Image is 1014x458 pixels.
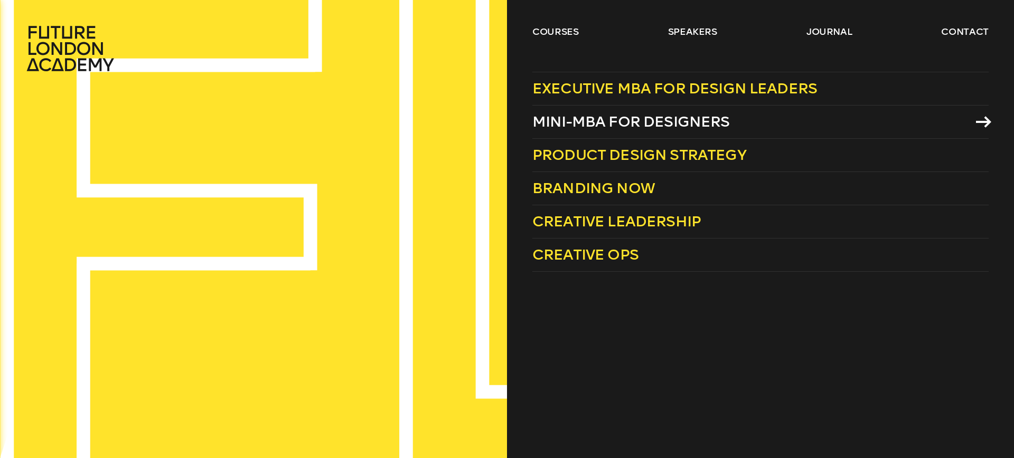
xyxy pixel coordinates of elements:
span: Creative Ops [532,246,639,263]
a: Mini-MBA for Designers [532,106,989,139]
a: Creative Leadership [532,205,989,238]
span: Executive MBA for Design Leaders [532,80,817,97]
span: Creative Leadership [532,213,701,230]
a: Product Design Strategy [532,139,989,172]
span: Branding Now [532,179,655,197]
a: Executive MBA for Design Leaders [532,72,989,106]
a: Branding Now [532,172,989,205]
a: journal [806,25,852,38]
a: courses [532,25,579,38]
span: Mini-MBA for Designers [532,113,730,130]
a: contact [941,25,989,38]
a: speakers [668,25,717,38]
span: Product Design Strategy [532,146,746,164]
a: Creative Ops [532,238,989,272]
